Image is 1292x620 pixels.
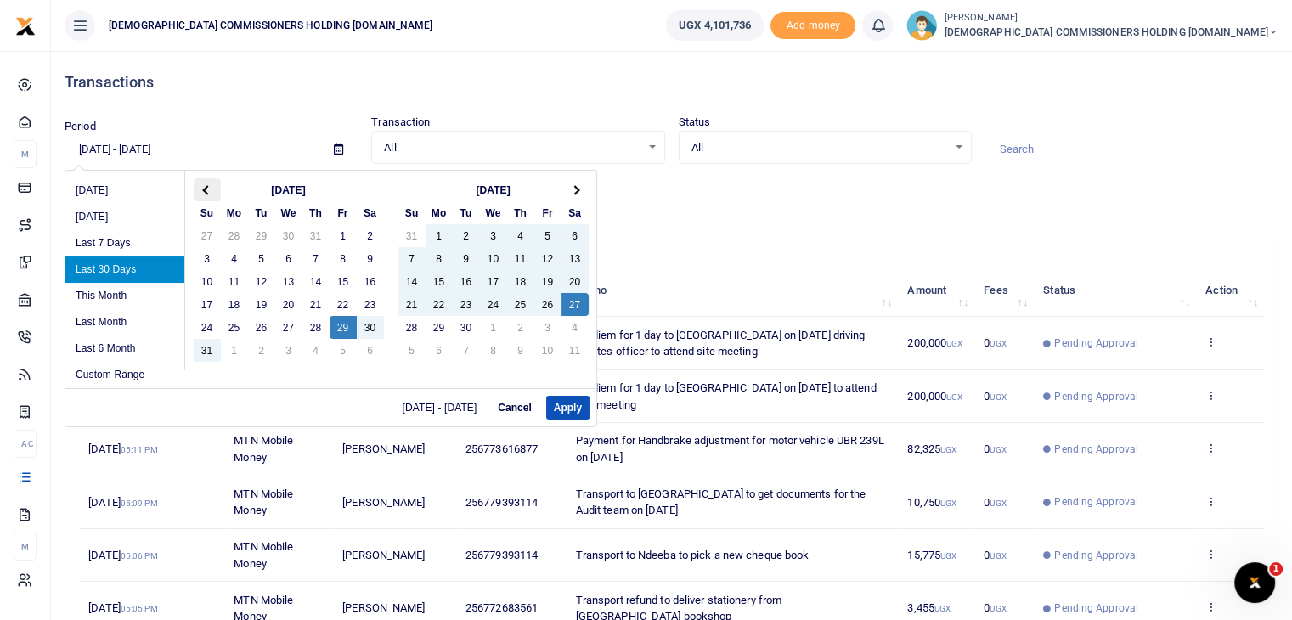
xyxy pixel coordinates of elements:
span: Perdiem for 1 day to [GEOGRAPHIC_DATA] on [DATE] driving Estates officer to attend site meeting [576,329,866,358]
td: 18 [507,270,534,293]
td: 6 [426,339,453,362]
span: 256779393114 [465,549,538,561]
button: Apply [546,396,590,420]
span: UGX 4,101,736 [679,17,751,34]
th: Fr [330,201,357,224]
span: All [384,139,640,156]
img: logo-small [15,16,36,37]
td: 2 [453,224,480,247]
span: 0 [984,390,1006,403]
th: Sa [561,201,589,224]
td: 16 [453,270,480,293]
span: Transport to [GEOGRAPHIC_DATA] to get documents for the Audit team on [DATE] [576,488,866,517]
small: UGX [990,392,1006,402]
th: [DATE] [426,178,561,201]
td: 3 [534,316,561,339]
small: UGX [934,604,951,613]
td: 17 [194,293,221,316]
td: 6 [275,247,302,270]
span: [DEMOGRAPHIC_DATA] COMMISSIONERS HOLDING [DOMAIN_NAME] [102,18,439,33]
td: 27 [561,293,589,316]
small: UGX [990,604,1006,613]
td: 15 [426,270,453,293]
span: [PERSON_NAME] [342,601,425,614]
a: logo-small logo-large logo-large [15,19,36,31]
span: 1 [1269,562,1283,576]
li: This Month [65,283,184,309]
td: 22 [330,293,357,316]
td: 23 [453,293,480,316]
span: 256779393114 [465,496,538,509]
td: 5 [330,339,357,362]
span: [DATE] [88,496,157,509]
iframe: Intercom live chat [1234,562,1275,603]
td: 10 [194,270,221,293]
th: Fees: activate to sort column ascending [974,264,1034,317]
small: UGX [990,445,1006,454]
span: Pending Approval [1054,389,1138,404]
th: Tu [248,201,275,224]
td: 15 [330,270,357,293]
td: 11 [507,247,534,270]
td: 19 [534,270,561,293]
span: 0 [984,496,1006,509]
td: 30 [275,224,302,247]
td: 5 [534,224,561,247]
th: Tu [453,201,480,224]
span: Pending Approval [1054,442,1138,457]
td: 30 [453,316,480,339]
span: 0 [984,442,1006,455]
td: 8 [480,339,507,362]
td: 16 [357,270,384,293]
span: 256773616877 [465,442,538,455]
td: 29 [248,224,275,247]
h4: Transactions [65,73,1278,92]
li: Toup your wallet [770,12,855,40]
label: Status [679,114,711,131]
td: 9 [453,247,480,270]
td: 24 [480,293,507,316]
label: Period [65,118,96,135]
label: Transaction [371,114,430,131]
li: [DATE] [65,204,184,230]
small: UGX [990,339,1006,348]
span: 82,325 [907,442,956,455]
li: Last 7 Days [65,230,184,256]
span: [DATE] - [DATE] [403,403,484,413]
td: 17 [480,270,507,293]
th: We [275,201,302,224]
td: 31 [302,224,330,247]
td: 4 [561,316,589,339]
span: 0 [984,601,1006,614]
th: Amount: activate to sort column ascending [898,264,974,317]
th: Status: activate to sort column ascending [1034,264,1196,317]
td: 13 [561,247,589,270]
td: 4 [221,247,248,270]
td: 1 [426,224,453,247]
td: 10 [534,339,561,362]
td: 8 [426,247,453,270]
span: MTN Mobile Money [234,540,293,570]
input: select period [65,135,320,164]
td: 31 [194,339,221,362]
th: [DATE] [221,178,357,201]
li: M [14,533,37,561]
td: 12 [248,270,275,293]
td: 3 [480,224,507,247]
td: 1 [480,316,507,339]
span: Payment for Handbrake adjustment for motor vehicle UBR 239L on [DATE] [576,434,884,464]
td: 22 [426,293,453,316]
li: Custom Range [65,362,184,388]
small: UGX [990,499,1006,508]
span: 256772683561 [465,601,538,614]
td: 14 [302,270,330,293]
td: 9 [507,339,534,362]
td: 3 [194,247,221,270]
td: 27 [275,316,302,339]
span: MTN Mobile Money [234,488,293,517]
p: Download [65,184,1278,202]
td: 26 [248,316,275,339]
td: 1 [221,339,248,362]
td: 11 [221,270,248,293]
li: Last Month [65,309,184,335]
